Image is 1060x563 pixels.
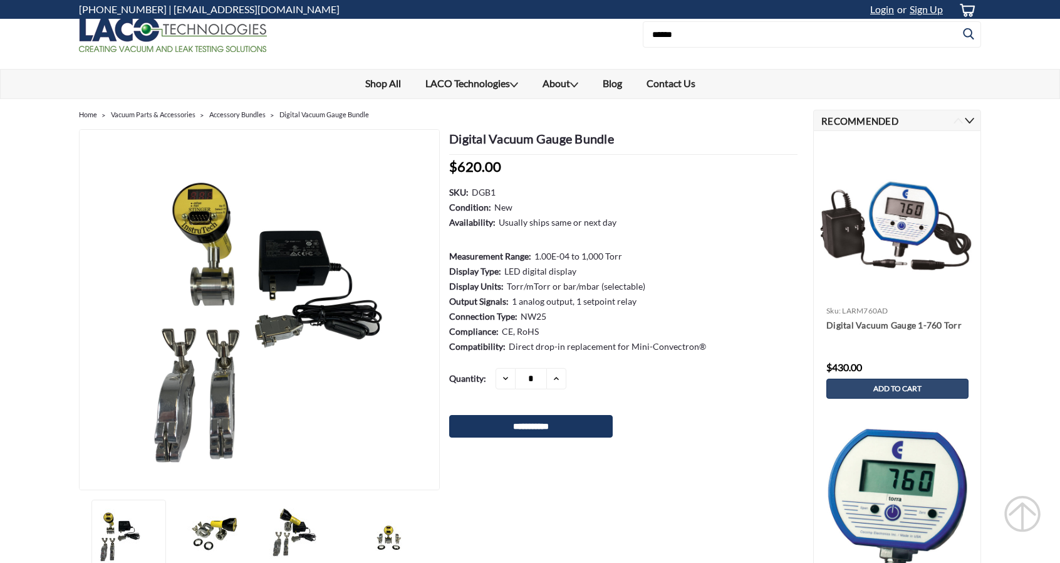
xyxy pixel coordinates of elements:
dt: Display Units: [449,280,504,293]
a: About [530,70,590,98]
svg: submit [1004,495,1041,533]
span: $430.00 [826,361,862,373]
dd: DGB1 [472,186,496,199]
a: Digital Vacuum Gauge Bundle [279,110,369,118]
dd: New [494,201,512,214]
h2: Recommended [813,110,981,131]
a: Accessory Bundles [209,110,266,118]
dd: CE, RoHS [502,325,539,338]
a: Vacuum Parts & Accessories [111,110,195,118]
dd: NW25 [521,310,546,323]
span: Add to Cart [873,384,922,393]
img: Digital Vacuum Gauge Bundle [182,511,245,558]
img: Digital Vacuum Gauge Bundle [125,130,395,491]
span: $620.00 [449,158,501,175]
dt: Connection Type: [449,310,517,323]
button: Previous [953,116,963,125]
dd: 1 analog output, 1 setpoint relay [512,295,637,308]
img: Digital Vacuum Gauge Bundle [356,511,419,558]
img: Digital Vacuum Gauge 1-760 Torr [820,172,975,276]
a: Home [79,110,97,118]
a: cart-preview-dropdown [949,1,981,19]
dt: Compliance: [449,325,499,338]
a: sku: LARM760AD [826,306,888,315]
button: Next [965,116,974,125]
dt: Display Type: [449,265,501,278]
a: LACO Technologies [413,70,530,98]
div: Scroll Back to Top [1004,495,1041,533]
dt: Measurement Range: [449,250,531,263]
span: or [894,3,907,15]
span: sku: [826,306,841,315]
a: Blog [590,70,634,97]
a: Shop All [353,70,413,97]
a: Digital Vacuum Gauge 1-760 Torr [826,319,969,344]
label: Quantity: [449,368,486,389]
dt: Compatibility: [449,340,506,353]
dd: Direct drop-in replacement for Mini-Convectron® [509,340,706,353]
dd: LED digital display [504,265,576,278]
dt: Condition: [449,201,491,214]
span: LARM760AD [842,306,888,315]
dd: 1.00E-04 to 1,000 Torr [534,250,622,263]
dd: Torr/mTorr or bar/mbar (selectable) [507,280,645,293]
img: LACO Technologies [79,17,267,52]
a: Digital Vacuum Gauge Bundle [80,130,440,491]
a: Add to Cart [826,379,969,399]
dt: Output Signals: [449,295,509,308]
dt: Availability: [449,216,496,229]
dt: SKU: [449,186,469,199]
h1: Digital Vacuum Gauge Bundle [449,129,798,155]
dd: Usually ships same or next day [499,216,616,229]
a: Contact Us [634,70,707,97]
